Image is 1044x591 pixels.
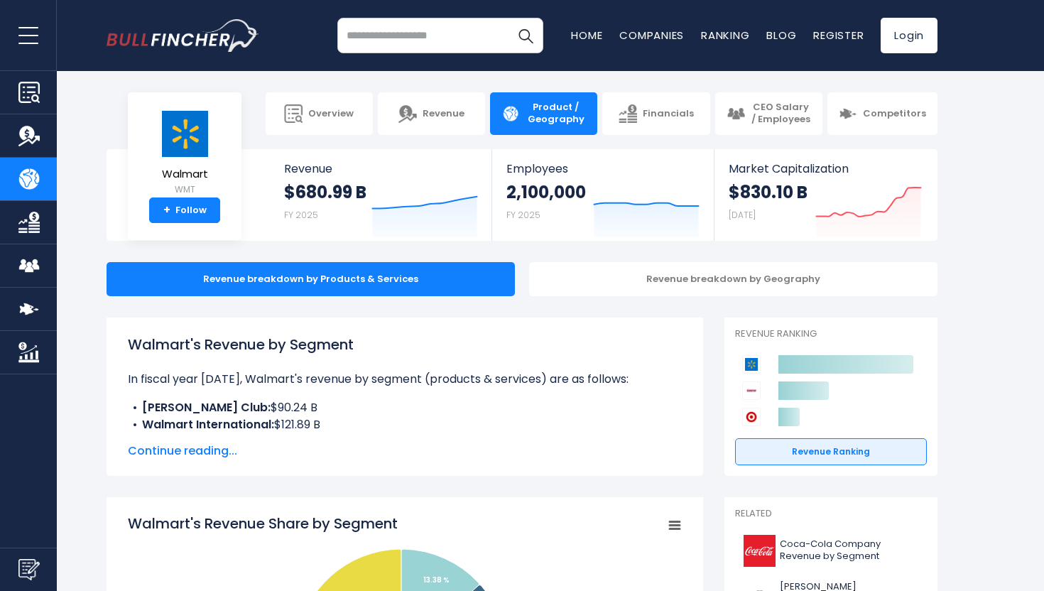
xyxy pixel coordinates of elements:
[619,28,684,43] a: Companies
[107,262,515,296] div: Revenue breakdown by Products & Services
[863,108,926,120] span: Competitors
[128,371,682,388] p: In fiscal year [DATE], Walmart's revenue by segment (products & services) are as follows:
[423,575,450,585] tspan: 13.38 %
[490,92,597,135] a: Product / Geography
[284,181,366,203] strong: $680.99 B
[506,209,540,221] small: FY 2025
[735,508,927,520] p: Related
[742,408,761,426] img: Target Corporation competitors logo
[526,102,586,126] span: Product / Geography
[142,399,271,416] b: [PERSON_NAME] Club:
[715,92,822,135] a: CEO Salary / Employees
[266,92,373,135] a: Overview
[735,438,927,465] a: Revenue Ranking
[128,334,682,355] h1: Walmart's Revenue by Segment
[492,149,713,241] a: Employees 2,100,000 FY 2025
[735,328,927,340] p: Revenue Ranking
[506,181,586,203] strong: 2,100,000
[766,28,796,43] a: Blog
[142,416,274,433] b: Walmart International:
[714,149,936,241] a: Market Capitalization $830.10 B [DATE]
[735,531,927,570] a: Coca-Cola Company Revenue by Segment
[571,28,602,43] a: Home
[284,162,478,175] span: Revenue
[160,183,210,196] small: WMT
[423,108,464,120] span: Revenue
[744,535,776,567] img: KO logo
[643,108,694,120] span: Financials
[881,18,937,53] a: Login
[284,209,318,221] small: FY 2025
[160,168,210,180] span: Walmart
[602,92,709,135] a: Financials
[508,18,543,53] button: Search
[729,162,922,175] span: Market Capitalization
[128,514,398,533] tspan: Walmart's Revenue Share by Segment
[742,355,761,374] img: Walmart competitors logo
[163,204,170,217] strong: +
[701,28,749,43] a: Ranking
[128,416,682,433] li: $121.89 B
[107,19,259,52] img: bullfincher logo
[780,538,918,563] span: Coca-Cola Company Revenue by Segment
[742,381,761,400] img: Costco Wholesale Corporation competitors logo
[149,197,220,223] a: +Follow
[270,149,492,241] a: Revenue $680.99 B FY 2025
[751,102,811,126] span: CEO Salary / Employees
[529,262,937,296] div: Revenue breakdown by Geography
[128,443,682,460] span: Continue reading...
[729,181,808,203] strong: $830.10 B
[107,19,259,52] a: Go to homepage
[827,92,937,135] a: Competitors
[378,92,485,135] a: Revenue
[813,28,864,43] a: Register
[506,162,699,175] span: Employees
[308,108,354,120] span: Overview
[128,399,682,416] li: $90.24 B
[159,109,210,198] a: Walmart WMT
[729,209,756,221] small: [DATE]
